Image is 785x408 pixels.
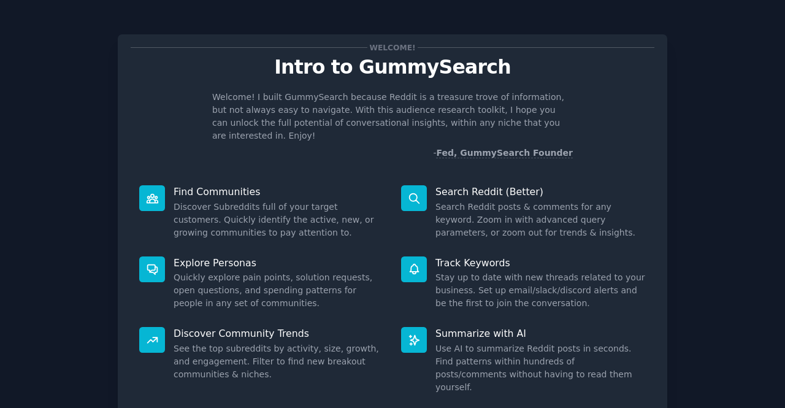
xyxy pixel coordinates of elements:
dd: Discover Subreddits full of your target customers. Quickly identify the active, new, or growing c... [174,201,384,239]
dd: Search Reddit posts & comments for any keyword. Zoom in with advanced query parameters, or zoom o... [435,201,646,239]
div: - [433,147,573,160]
dd: See the top subreddits by activity, size, growth, and engagement. Filter to find new breakout com... [174,342,384,381]
dd: Quickly explore pain points, solution requests, open questions, and spending patterns for people ... [174,271,384,310]
p: Welcome! I built GummySearch because Reddit is a treasure trove of information, but not always ea... [212,91,573,142]
p: Track Keywords [435,256,646,269]
dd: Use AI to summarize Reddit posts in seconds. Find patterns within hundreds of posts/comments with... [435,342,646,394]
p: Find Communities [174,185,384,198]
dd: Stay up to date with new threads related to your business. Set up email/slack/discord alerts and ... [435,271,646,310]
p: Summarize with AI [435,327,646,340]
a: Fed, GummySearch Founder [436,148,573,158]
p: Intro to GummySearch [131,56,654,78]
span: Welcome! [367,41,418,54]
p: Discover Community Trends [174,327,384,340]
p: Search Reddit (Better) [435,185,646,198]
p: Explore Personas [174,256,384,269]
